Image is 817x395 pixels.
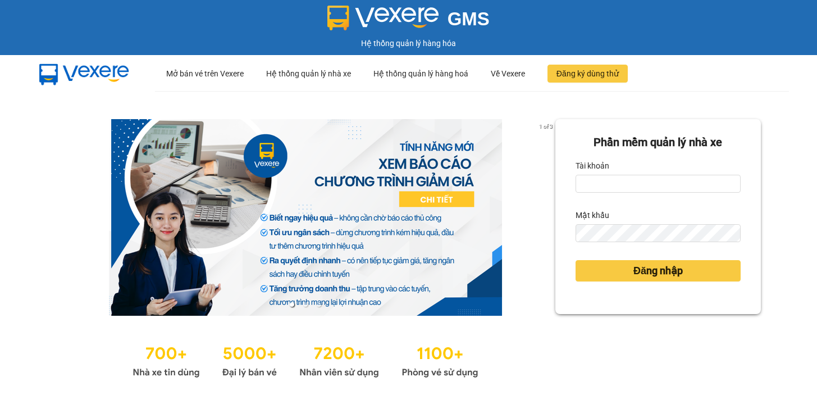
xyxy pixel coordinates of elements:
[547,65,628,83] button: Đăng ký dùng thử
[633,263,683,279] span: Đăng nhập
[166,56,244,92] div: Mở bán vé trên Vexere
[327,17,490,26] a: GMS
[540,119,555,316] button: next slide / item
[303,302,308,307] li: slide item 2
[576,224,741,242] input: Mật khẩu
[133,338,478,381] img: Statistics.png
[28,55,140,92] img: mbUUG5Q.png
[491,56,525,92] div: Về Vexere
[56,119,72,316] button: previous slide / item
[327,6,439,30] img: logo 2
[576,175,741,193] input: Tài khoản
[448,8,490,29] span: GMS
[266,56,351,92] div: Hệ thống quản lý nhà xe
[576,260,741,282] button: Đăng nhập
[556,67,619,80] span: Đăng ký dùng thử
[3,37,814,49] div: Hệ thống quản lý hàng hóa
[576,134,741,151] div: Phần mềm quản lý nhà xe
[576,206,609,224] label: Mật khẩu
[373,56,468,92] div: Hệ thống quản lý hàng hoá
[576,157,609,175] label: Tài khoản
[536,119,555,134] p: 1 of 3
[317,302,321,307] li: slide item 3
[290,302,294,307] li: slide item 1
